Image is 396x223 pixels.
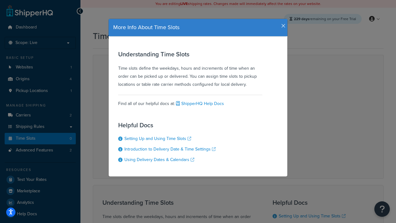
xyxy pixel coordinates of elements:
h3: Understanding Time Slots [118,51,262,58]
h4: More Info About Time Slots [113,24,283,32]
div: Time slots define the weekdays, hours and increments of time when an order can be picked up or de... [118,51,262,89]
a: ShipperHQ Help Docs [175,100,224,107]
div: Find all of our helpful docs at: [118,95,262,108]
a: Introduction to Delivery Date & Time Settings [124,146,216,152]
h3: Helpful Docs [118,122,216,129]
a: Setting Up and Using Time Slots [124,135,191,142]
a: Using Delivery Dates & Calendars [124,156,194,163]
